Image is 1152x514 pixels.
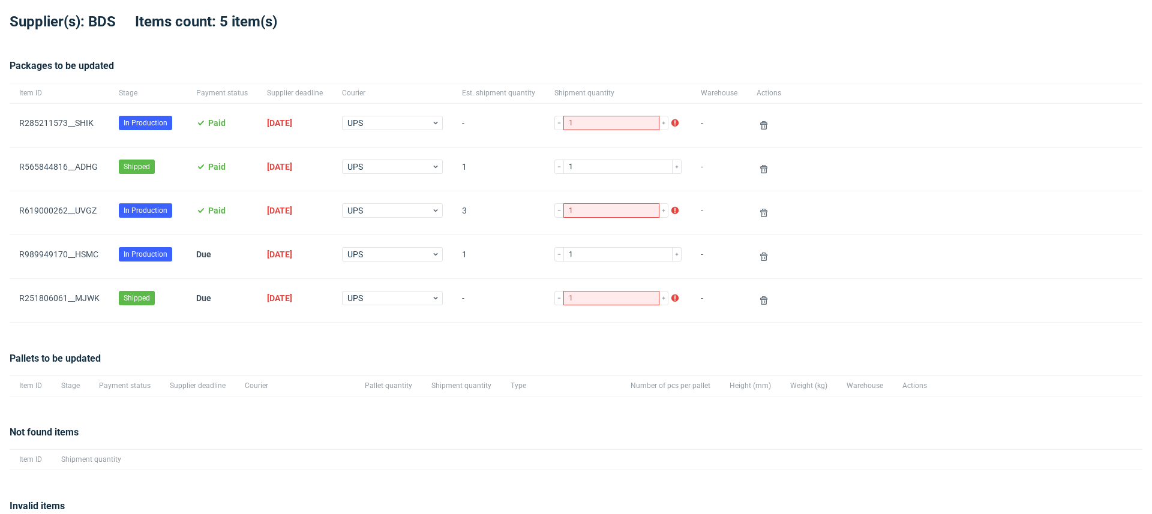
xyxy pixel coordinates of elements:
span: Height (mm) [730,381,771,391]
span: - [462,118,535,133]
span: UPS [347,161,431,173]
span: Paid [208,162,226,172]
span: Shipped [124,293,150,303]
div: Packages to be updated [10,59,1142,83]
span: Due [196,250,211,259]
span: Pallet quantity [365,381,412,391]
span: [DATE] [267,206,292,215]
span: In Production [124,249,167,260]
span: Courier [342,88,443,98]
span: Items count: 5 item(s) [135,13,296,30]
span: Type [511,381,611,391]
span: Warehouse [701,88,737,98]
span: In Production [124,205,167,216]
span: [DATE] [267,250,292,259]
span: - [701,118,737,133]
span: Shipment quantity [554,88,682,98]
span: [DATE] [267,293,292,303]
span: Shipment quantity [431,381,491,391]
span: Courier [245,381,346,391]
span: [DATE] [267,162,292,172]
div: Pallets to be updated [10,351,1142,375]
a: R251806061__MJWK [19,293,100,303]
span: Weight (kg) [790,381,827,391]
a: R619000262__UVGZ [19,206,97,215]
a: R285211573__SHIK [19,118,94,128]
a: R565844816__ADHG [19,162,98,172]
span: Supplier deadline [267,88,323,98]
span: Item ID [19,381,42,391]
span: - [462,293,535,308]
span: [DATE] [267,118,292,128]
a: R989949170__HSMC [19,250,98,259]
span: - [701,162,737,176]
span: In Production [124,118,167,128]
div: Not found items [10,425,1142,449]
span: - [701,250,737,264]
span: Actions [757,88,781,98]
span: Supplier(s): BDS [10,13,135,30]
span: Number of pcs per pallet [631,381,710,391]
span: Actions [902,381,927,391]
span: UPS [347,292,431,304]
span: Paid [208,206,226,215]
span: UPS [347,205,431,217]
span: Item ID [19,455,42,465]
span: 1 [462,162,535,176]
span: Item ID [19,88,100,98]
span: Due [196,293,211,303]
span: Supplier deadline [170,381,226,391]
span: UPS [347,248,431,260]
span: Stage [119,88,177,98]
span: Payment status [99,381,151,391]
span: Shipped [124,161,150,172]
span: Warehouse [847,381,883,391]
span: - [701,293,737,308]
span: 1 [462,250,535,264]
span: Payment status [196,88,248,98]
span: UPS [347,117,431,129]
span: 3 [462,206,535,220]
span: Shipment quantity [61,455,121,465]
span: Est. shipment quantity [462,88,535,98]
span: Paid [208,118,226,128]
span: Stage [61,381,80,391]
span: - [701,206,737,220]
